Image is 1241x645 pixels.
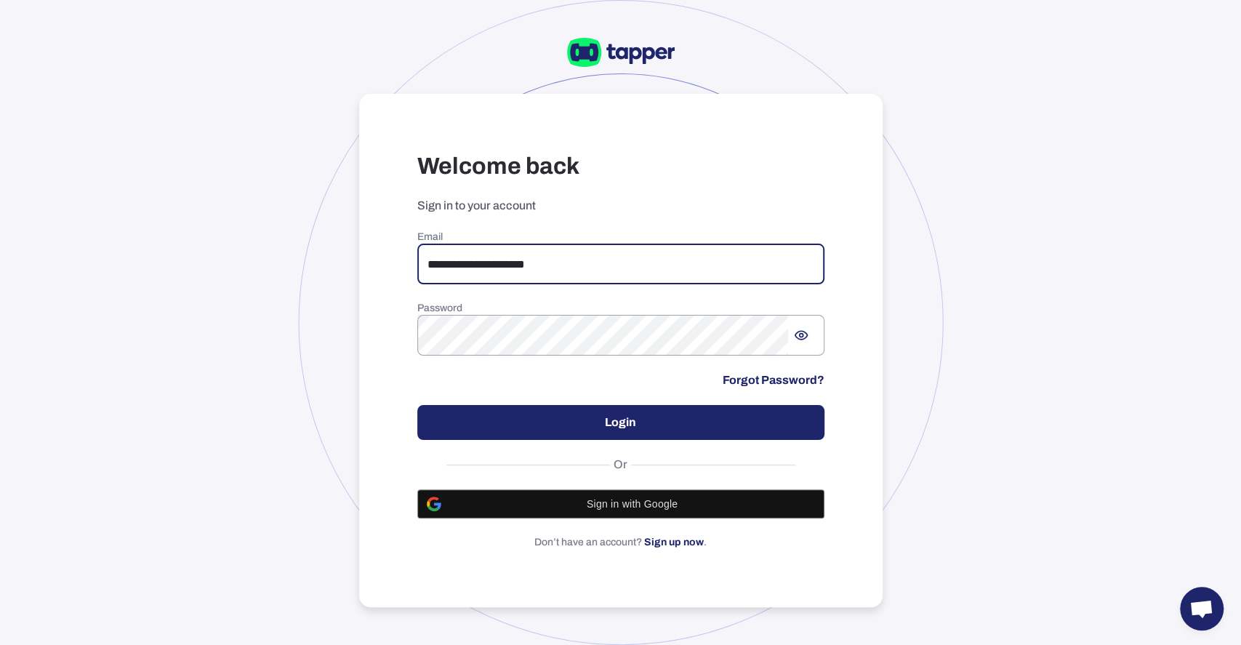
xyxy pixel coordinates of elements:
p: Don’t have an account? . [417,536,824,549]
button: Sign in with Google [417,489,824,518]
button: Login [417,405,824,440]
span: Or [610,457,631,472]
button: Show password [788,322,814,348]
span: Sign in with Google [450,498,815,510]
a: Forgot Password? [723,373,824,388]
p: Sign in to your account [417,199,824,213]
h3: Welcome back [417,152,824,181]
a: Sign up now [644,537,704,548]
h6: Email [417,231,824,244]
div: Open chat [1180,587,1224,630]
h6: Password [417,302,824,315]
